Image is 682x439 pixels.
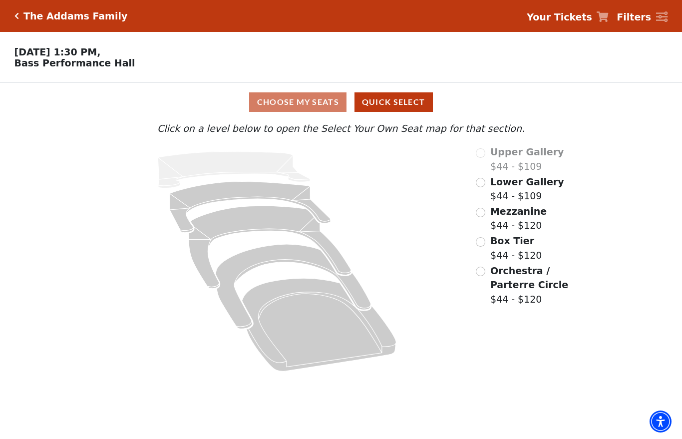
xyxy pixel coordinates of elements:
label: $44 - $120 [490,234,542,262]
div: Accessibility Menu [650,411,672,433]
span: Upper Gallery [490,146,564,157]
span: Mezzanine [490,206,547,217]
button: Quick Select [354,92,433,112]
input: Lower Gallery$44 - $109 [476,178,485,187]
span: Orchestra / Parterre Circle [490,265,568,291]
input: Box Tier$44 - $120 [476,237,485,247]
label: $44 - $109 [490,145,564,173]
path: Orchestra / Parterre Circle - Seats Available: 76 [242,278,396,371]
label: $44 - $109 [490,175,564,203]
input: Orchestra / Parterre Circle$44 - $120 [476,267,485,276]
a: Your Tickets [527,10,609,24]
span: Box Tier [490,235,534,246]
a: Filters [617,10,668,24]
strong: Filters [617,11,651,22]
a: Click here to go back to filters [14,12,19,19]
path: Upper Gallery - Seats Available: 0 [158,152,310,188]
label: $44 - $120 [490,204,547,233]
input: Mezzanine$44 - $120 [476,208,485,217]
h5: The Addams Family [23,10,127,22]
strong: Your Tickets [527,11,592,22]
p: Click on a level below to open the Select Your Own Seat map for that section. [92,121,590,136]
span: Lower Gallery [490,176,564,187]
label: $44 - $120 [490,264,590,307]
